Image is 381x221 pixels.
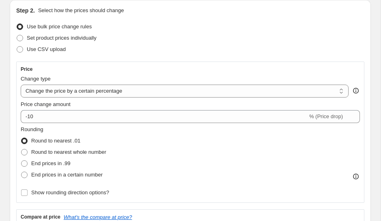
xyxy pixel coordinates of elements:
span: End prices in a certain number [31,172,103,178]
p: Select how the prices should change [38,6,124,15]
span: Use CSV upload [27,46,66,52]
span: Change type [21,76,51,82]
div: help [352,87,360,95]
h3: Price [21,66,32,72]
span: Price change amount [21,101,71,107]
input: -15 [21,110,308,123]
span: Round to nearest .01 [31,138,80,144]
span: Use bulk price change rules [27,23,92,30]
span: Set product prices individually [27,35,96,41]
span: Show rounding direction options? [31,189,109,195]
h2: Step 2. [16,6,35,15]
span: % (Price drop) [309,113,343,119]
span: Round to nearest whole number [31,149,106,155]
button: What's the compare at price? [64,214,132,220]
h3: Compare at price [21,214,60,220]
span: End prices in .99 [31,160,71,166]
span: Rounding [21,126,43,132]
